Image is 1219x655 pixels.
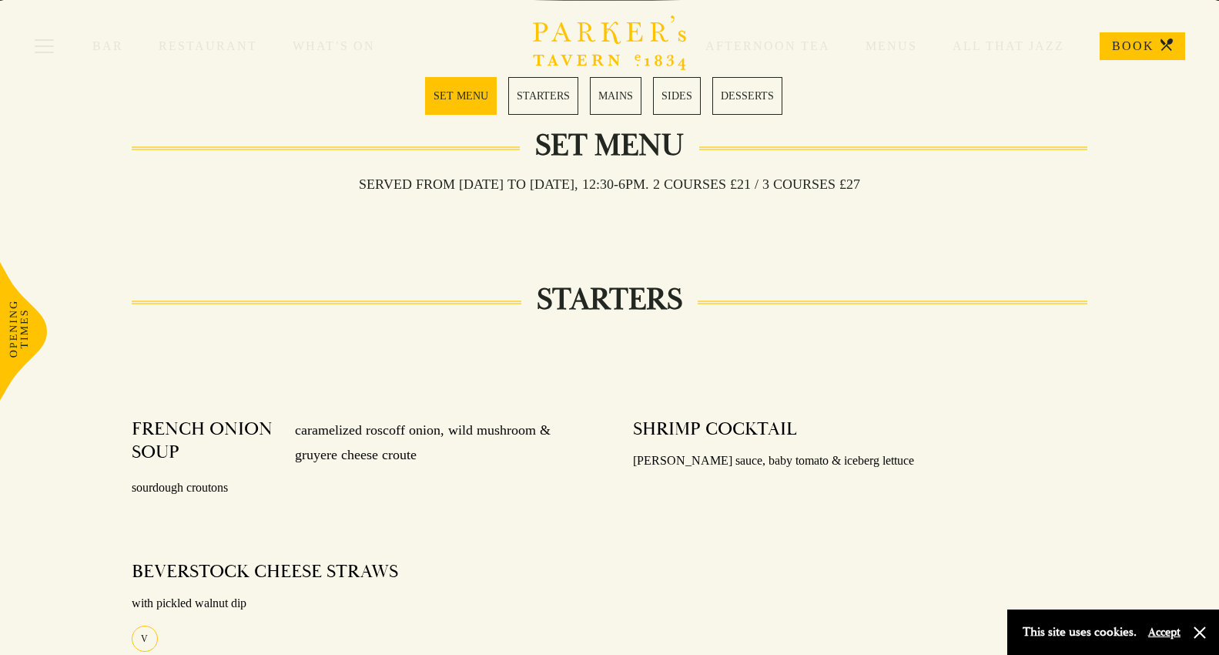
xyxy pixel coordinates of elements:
[590,77,641,115] a: 3 / 5
[132,626,158,652] div: V
[712,77,782,115] a: 5 / 5
[653,77,701,115] a: 4 / 5
[508,77,578,115] a: 2 / 5
[633,450,1088,472] p: [PERSON_NAME] sauce, baby tomato & iceberg lettuce
[343,176,876,193] h3: Served from [DATE] to [DATE], 12:30-6pm. 2 COURSES £21 / 3 COURSES £27
[1192,625,1207,640] button: Close and accept
[132,593,587,615] p: with pickled walnut dip
[520,127,699,164] h2: Set Menu
[132,418,280,468] h4: FRENCH ONION SOUP
[1148,625,1180,640] button: Accept
[132,560,398,583] h4: BEVERSTOCK CHEESE STRAWS
[1023,621,1137,643] p: This site uses cookies.
[280,418,587,468] p: caramelized roscoff onion, wild mushroom & gruyere cheese croute
[521,281,698,318] h2: STARTERS
[132,477,587,499] p: sourdough croutons
[425,77,497,115] a: 1 / 5
[633,418,797,441] h4: SHRIMP COCKTAIL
